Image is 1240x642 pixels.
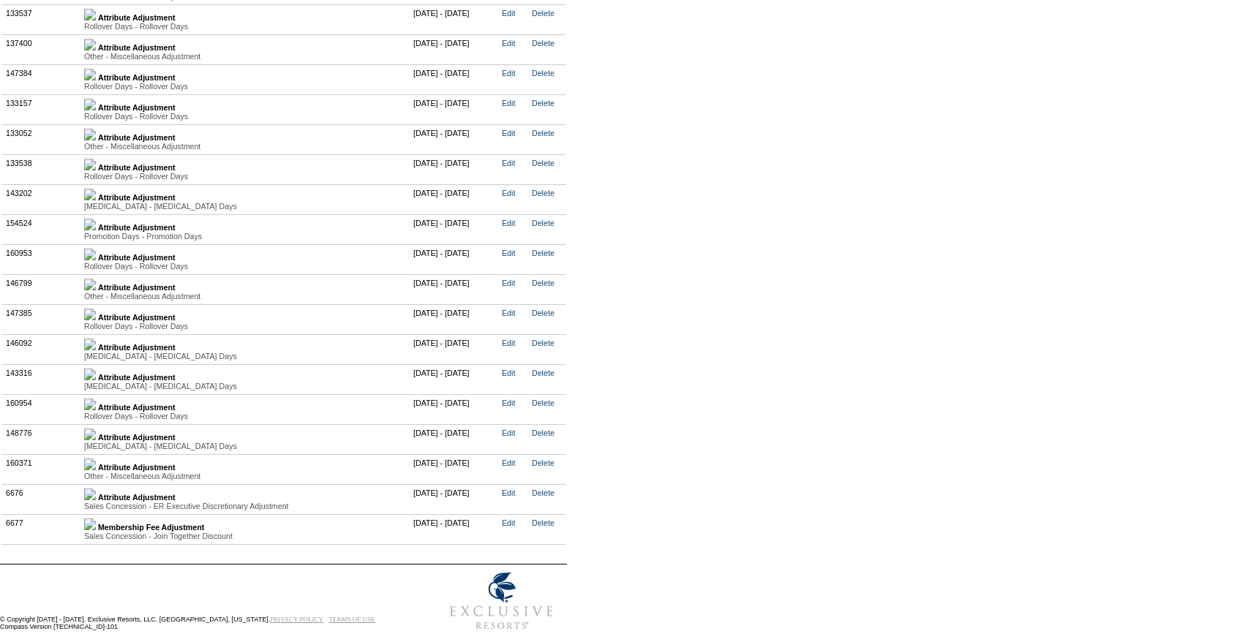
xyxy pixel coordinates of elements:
[84,129,96,140] img: b_plus.gif
[84,99,96,110] img: b_plus.gif
[98,163,176,172] b: Attribute Adjustment
[98,463,176,472] b: Attribute Adjustment
[502,309,515,317] a: Edit
[84,189,96,200] img: b_plus.gif
[410,64,498,94] td: [DATE] - [DATE]
[2,274,80,304] td: 146799
[84,142,405,151] div: Other - Miscellaneous Adjustment
[84,22,405,31] div: Rollover Days - Rollover Days
[84,532,405,540] div: Sales Concession - Join Together Discount
[502,458,515,467] a: Edit
[532,69,555,78] a: Delete
[502,159,515,167] a: Edit
[532,279,555,287] a: Delete
[84,249,96,260] img: b_plus.gif
[84,39,96,50] img: b_plus.gif
[410,4,498,34] td: [DATE] - [DATE]
[532,399,555,407] a: Delete
[2,484,80,514] td: 6676
[2,214,80,244] td: 154524
[2,154,80,184] td: 133538
[84,82,405,91] div: Rollover Days - Rollover Days
[84,382,405,390] div: [MEDICAL_DATA] - [MEDICAL_DATA] Days
[98,253,176,262] b: Attribute Adjustment
[410,34,498,64] td: [DATE] - [DATE]
[2,184,80,214] td: 143202
[84,369,96,380] img: b_plus.gif
[502,249,515,257] a: Edit
[502,339,515,347] a: Edit
[532,99,555,107] a: Delete
[98,73,176,82] b: Attribute Adjustment
[2,34,80,64] td: 137400
[84,412,405,420] div: Rollover Days - Rollover Days
[410,94,498,124] td: [DATE] - [DATE]
[84,52,405,61] div: Other - Miscellaneous Adjustment
[502,39,515,48] a: Edit
[502,129,515,137] a: Edit
[84,219,96,230] img: b_plus.gif
[2,394,80,424] td: 160954
[410,214,498,244] td: [DATE] - [DATE]
[502,488,515,497] a: Edit
[84,279,96,290] img: b_plus.gif
[502,369,515,377] a: Edit
[84,518,96,530] img: b_plus.gif
[84,159,96,170] img: b_plus.gif
[2,514,80,544] td: 6677
[410,364,498,394] td: [DATE] - [DATE]
[410,304,498,334] td: [DATE] - [DATE]
[410,244,498,274] td: [DATE] - [DATE]
[84,472,405,480] div: Other - Miscellaneous Adjustment
[502,99,515,107] a: Edit
[502,9,515,18] a: Edit
[436,564,567,638] img: Exclusive Resorts
[532,39,555,48] a: Delete
[84,9,96,20] img: b_plus.gif
[2,304,80,334] td: 147385
[532,189,555,197] a: Delete
[410,514,498,544] td: [DATE] - [DATE]
[502,428,515,437] a: Edit
[410,394,498,424] td: [DATE] - [DATE]
[532,339,555,347] a: Delete
[84,442,405,450] div: [MEDICAL_DATA] - [MEDICAL_DATA] Days
[98,493,176,502] b: Attribute Adjustment
[2,364,80,394] td: 143316
[329,616,375,623] a: TERMS OF USE
[84,458,96,470] img: b_plus.gif
[532,129,555,137] a: Delete
[532,219,555,227] a: Delete
[532,9,555,18] a: Delete
[84,352,405,360] div: [MEDICAL_DATA] - [MEDICAL_DATA] Days
[410,184,498,214] td: [DATE] - [DATE]
[84,428,96,440] img: b_plus.gif
[2,334,80,364] td: 146092
[410,334,498,364] td: [DATE] - [DATE]
[532,249,555,257] a: Delete
[270,616,323,623] a: PRIVACY POLICY
[98,43,176,52] b: Attribute Adjustment
[410,154,498,184] td: [DATE] - [DATE]
[2,424,80,454] td: 148776
[532,369,555,377] a: Delete
[98,313,176,322] b: Attribute Adjustment
[502,219,515,227] a: Edit
[84,309,96,320] img: b_plus.gif
[98,523,204,532] b: Membership Fee Adjustment
[502,189,515,197] a: Edit
[532,428,555,437] a: Delete
[410,274,498,304] td: [DATE] - [DATE]
[98,133,176,142] b: Attribute Adjustment
[84,232,405,241] div: Promotion Days - Promotion Days
[502,69,515,78] a: Edit
[2,94,80,124] td: 133157
[2,124,80,154] td: 133052
[84,488,96,500] img: b_plus.gif
[98,403,176,412] b: Attribute Adjustment
[98,103,176,112] b: Attribute Adjustment
[98,373,176,382] b: Attribute Adjustment
[532,518,555,527] a: Delete
[2,454,80,484] td: 160371
[502,279,515,287] a: Edit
